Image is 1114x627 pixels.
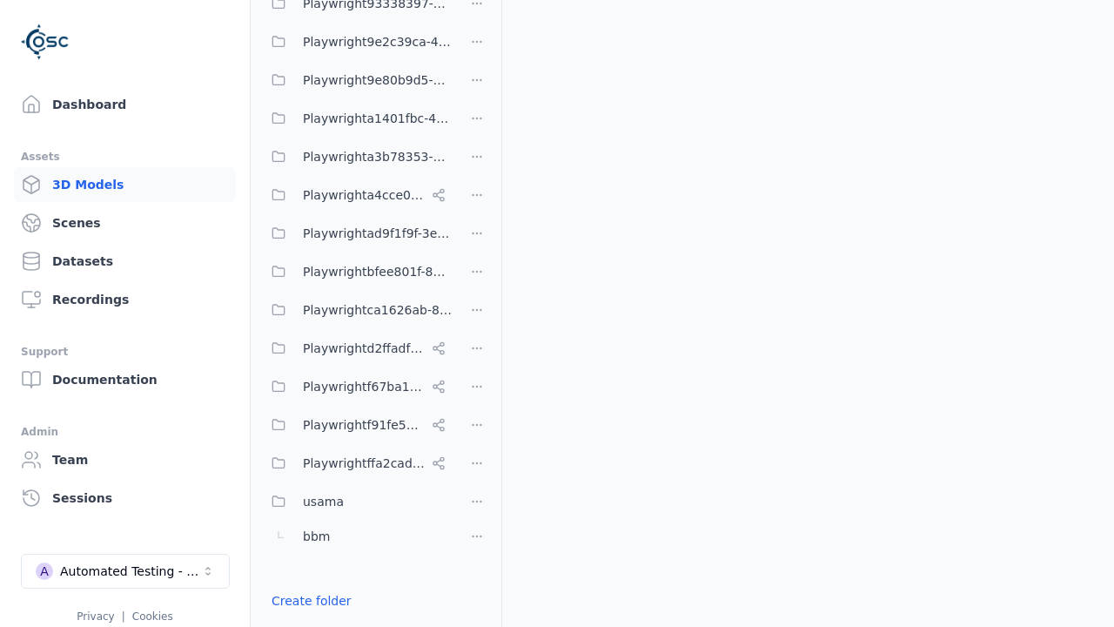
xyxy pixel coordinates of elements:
a: Dashboard [14,87,236,122]
a: Privacy [77,610,114,623]
span: Playwrighta1401fbc-43d7-48dd-a309-be935d99d708 [303,108,453,129]
span: Playwrightca1626ab-8cec-4ddc-b85a-2f9392fe08d1 [303,300,453,320]
a: Create folder [272,592,352,610]
span: Playwrighta3b78353-5999-46c5-9eab-70007203469a [303,146,453,167]
span: usama [303,491,344,512]
a: Scenes [14,206,236,240]
button: Playwright9e2c39ca-48c3-4c03-98f4-0435f3624ea6 [261,24,453,59]
button: Playwright9e80b9d5-ab0b-4e8f-a3de-da46b25b8298 [261,63,453,98]
span: Playwrightf67ba199-386a-42d1-aebc-3b37e79c7296 [303,376,425,397]
button: Playwrighta4cce06a-a8e6-4c0d-bfc1-93e8d78d750a [261,178,453,212]
button: Create folder [261,585,362,617]
div: Assets [21,146,229,167]
button: Playwrightffa2cad8-0214-4c2f-a758-8e9593c5a37e [261,446,453,481]
button: Playwrightf67ba199-386a-42d1-aebc-3b37e79c7296 [261,369,453,404]
button: usama [261,484,453,519]
span: Playwright9e2c39ca-48c3-4c03-98f4-0435f3624ea6 [303,31,453,52]
button: Playwrightf91fe523-dd75-44f3-a953-451f6070cb42 [261,408,453,442]
button: Playwrightd2ffadf0-c973-454c-8fcf-dadaeffcb802 [261,331,453,366]
button: Playwrighta3b78353-5999-46c5-9eab-70007203469a [261,139,453,174]
button: Playwrightbfee801f-8be1-42a6-b774-94c49e43b650 [261,254,453,289]
div: Automated Testing - Playwright [60,563,201,580]
button: Select a workspace [21,554,230,589]
a: Datasets [14,244,236,279]
span: Playwrightbfee801f-8be1-42a6-b774-94c49e43b650 [303,261,453,282]
span: | [122,610,125,623]
button: Playwrightad9f1f9f-3e6a-4231-8f19-c506bf64a382 [261,216,453,251]
img: Logo [21,17,70,66]
div: Admin [21,421,229,442]
span: bbm [303,526,330,547]
span: Playwrighta4cce06a-a8e6-4c0d-bfc1-93e8d78d750a [303,185,425,206]
a: Recordings [14,282,236,317]
button: Playwrighta1401fbc-43d7-48dd-a309-be935d99d708 [261,101,453,136]
a: 3D Models [14,167,236,202]
div: Support [21,341,229,362]
span: Playwrightad9f1f9f-3e6a-4231-8f19-c506bf64a382 [303,223,453,244]
button: bbm [261,519,453,554]
a: Documentation [14,362,236,397]
a: Team [14,442,236,477]
div: A [36,563,53,580]
span: Playwrightf91fe523-dd75-44f3-a953-451f6070cb42 [303,415,425,435]
button: Playwrightca1626ab-8cec-4ddc-b85a-2f9392fe08d1 [261,293,453,327]
span: Playwright9e80b9d5-ab0b-4e8f-a3de-da46b25b8298 [303,70,453,91]
span: Playwrightffa2cad8-0214-4c2f-a758-8e9593c5a37e [303,453,425,474]
span: Playwrightd2ffadf0-c973-454c-8fcf-dadaeffcb802 [303,338,425,359]
a: Cookies [132,610,173,623]
a: Sessions [14,481,236,516]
